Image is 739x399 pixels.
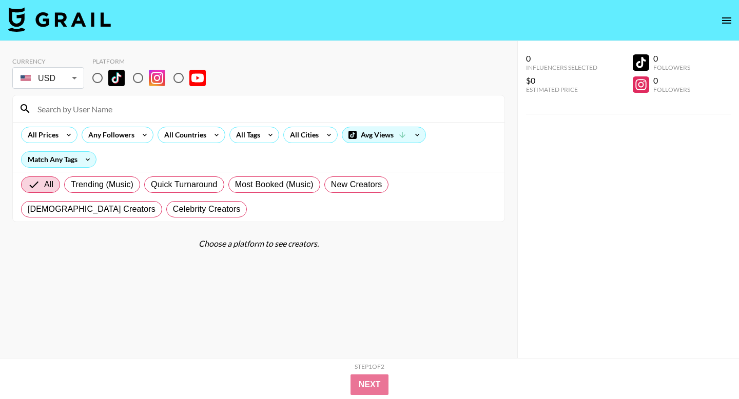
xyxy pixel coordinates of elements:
[31,101,498,117] input: Search by User Name
[108,70,125,86] img: TikTok
[355,363,384,370] div: Step 1 of 2
[189,70,206,86] img: YouTube
[173,203,241,215] span: Celebrity Creators
[12,57,84,65] div: Currency
[653,64,690,71] div: Followers
[22,152,96,167] div: Match Any Tags
[526,86,597,93] div: Estimated Price
[688,348,727,387] iframe: Drift Widget Chat Controller
[71,178,133,191] span: Trending (Music)
[526,53,597,64] div: 0
[284,127,321,143] div: All Cities
[158,127,208,143] div: All Countries
[526,64,597,71] div: Influencers Selected
[151,178,218,191] span: Quick Turnaround
[235,178,314,191] span: Most Booked (Music)
[331,178,382,191] span: New Creators
[22,127,61,143] div: All Prices
[8,7,111,32] img: Grail Talent
[92,57,214,65] div: Platform
[653,53,690,64] div: 0
[12,238,505,249] div: Choose a platform to see creators.
[526,75,597,86] div: $0
[230,127,262,143] div: All Tags
[44,178,53,191] span: All
[653,86,690,93] div: Followers
[149,70,165,86] img: Instagram
[342,127,425,143] div: Avg Views
[14,69,82,87] div: USD
[351,374,389,395] button: Next
[716,10,737,31] button: open drawer
[28,203,155,215] span: [DEMOGRAPHIC_DATA] Creators
[82,127,137,143] div: Any Followers
[653,75,690,86] div: 0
